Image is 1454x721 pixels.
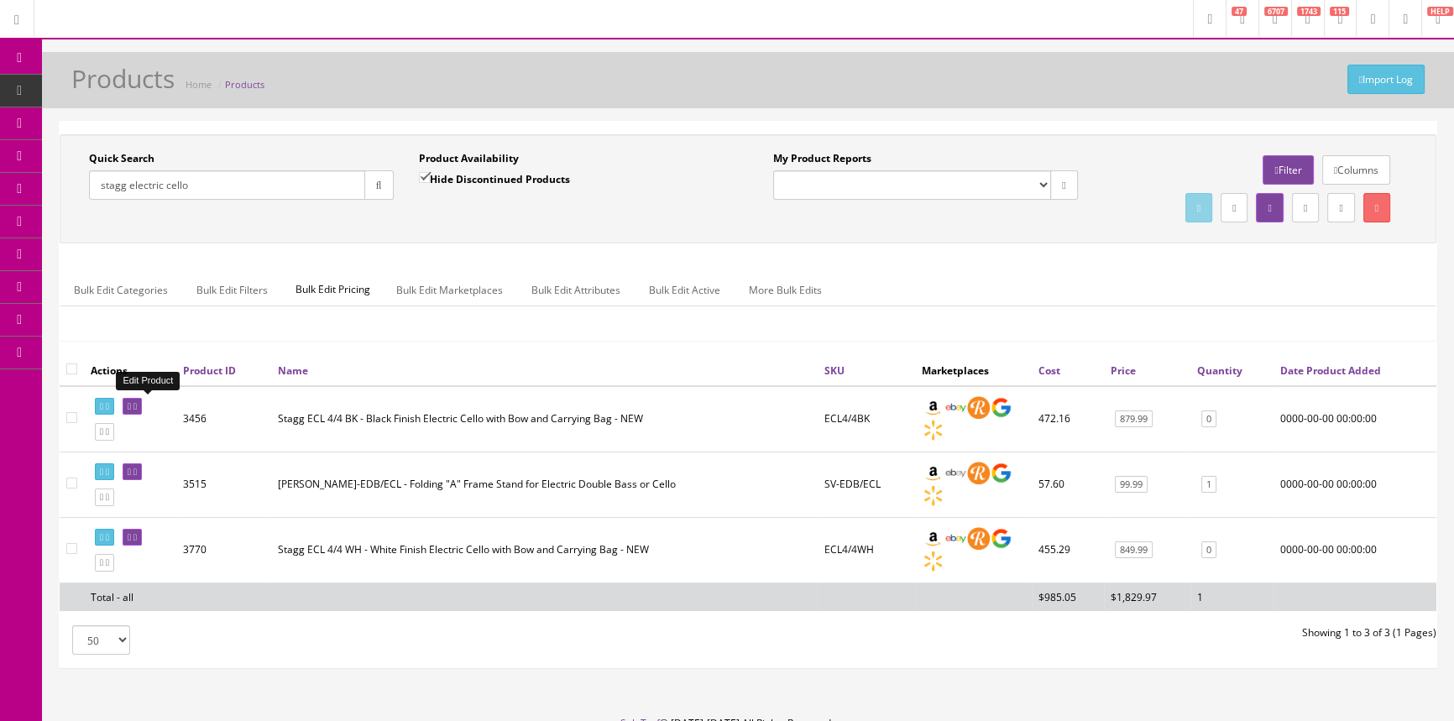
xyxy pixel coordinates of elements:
[922,462,944,484] img: amazon
[818,386,915,452] td: ECL4/4BK
[1274,386,1436,452] td: 0000-00-00 00:00:00
[1274,517,1436,583] td: 0000-00-00 00:00:00
[1232,7,1247,16] span: 47
[915,355,1032,385] th: Marketplaces
[922,550,944,572] img: walmart
[967,396,990,419] img: reverb
[419,151,519,166] label: Product Availability
[1032,386,1104,452] td: 472.16
[1190,583,1274,611] td: 1
[383,274,516,306] a: Bulk Edit Marketplaces
[84,583,176,611] td: Total - all
[818,452,915,517] td: SV-EDB/ECL
[89,151,154,166] label: Quick Search
[89,170,365,200] input: Search
[1197,363,1242,378] a: Quantity
[944,527,967,550] img: ebay
[1111,363,1136,378] a: Price
[116,372,180,389] div: Edit Product
[271,452,818,517] td: Stagg SV-EDB/ECL - Folding "A" Frame Stand for Electric Double Bass or Cello
[1032,517,1104,583] td: 455.29
[71,65,175,92] h1: Products
[176,452,271,517] td: 3515
[176,517,271,583] td: 3770
[818,517,915,583] td: ECL4/4WH
[1347,65,1425,94] a: Import Log
[1297,7,1321,16] span: 1743
[271,517,818,583] td: Stagg ECL 4/4 WH - White Finish Electric Cello with Bow and Carrying Bag - NEW
[1115,541,1153,559] a: 849.99
[419,172,430,183] input: Hide Discontinued Products
[1264,7,1288,16] span: 6707
[990,527,1012,550] img: google_shopping
[922,484,944,507] img: walmart
[1115,476,1148,494] a: 99.99
[735,274,835,306] a: More Bulk Edits
[183,274,281,306] a: Bulk Edit Filters
[1280,363,1381,378] a: Date Product Added
[183,363,236,378] a: Product ID
[635,274,734,306] a: Bulk Edit Active
[1274,452,1436,517] td: 0000-00-00 00:00:00
[1201,541,1216,559] a: 0
[1038,363,1060,378] a: Cost
[1201,410,1216,428] a: 0
[271,386,818,452] td: Stagg ECL 4/4 BK - Black Finish Electric Cello with Bow and Carrying Bag - NEW
[1032,452,1104,517] td: 57.60
[84,355,176,385] th: Actions
[1330,7,1349,16] span: 115
[824,363,845,378] a: SKU
[922,419,944,441] img: walmart
[1104,583,1190,611] td: $1,829.97
[186,78,212,91] a: Home
[922,396,944,419] img: amazon
[990,396,1012,419] img: google_shopping
[990,462,1012,484] img: google_shopping
[278,363,308,378] a: Name
[944,462,967,484] img: ebay
[225,78,264,91] a: Products
[1263,155,1313,185] a: Filter
[944,396,967,419] img: ebay
[967,527,990,550] img: reverb
[1427,7,1453,16] span: HELP
[922,527,944,550] img: amazon
[748,625,1449,640] div: Showing 1 to 3 of 3 (1 Pages)
[518,274,634,306] a: Bulk Edit Attributes
[773,151,871,166] label: My Product Reports
[1201,476,1216,494] a: 1
[283,274,383,306] span: Bulk Edit Pricing
[419,170,570,187] label: Hide Discontinued Products
[1322,155,1390,185] a: Columns
[1115,410,1153,428] a: 879.99
[1032,583,1104,611] td: $985.05
[60,274,181,306] a: Bulk Edit Categories
[967,462,990,484] img: reverb
[176,386,271,452] td: 3456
